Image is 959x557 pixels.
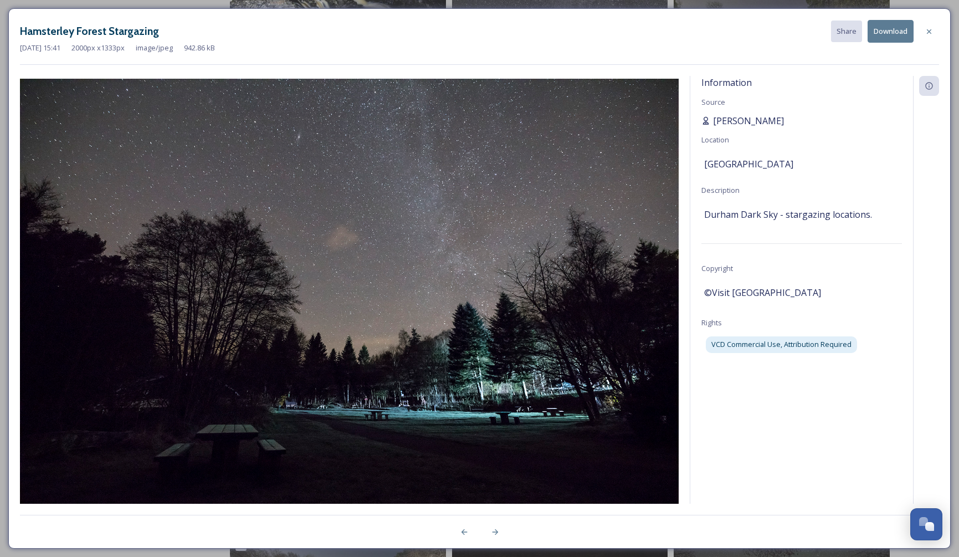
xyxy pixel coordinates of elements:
span: Copyright [701,263,733,273]
span: ©Visit [GEOGRAPHIC_DATA] [704,286,821,299]
button: Download [868,20,914,43]
span: Location [701,135,729,145]
span: 942.86 kB [184,43,215,53]
span: [DATE] 15:41 [20,43,60,53]
span: Durham Dark Sky - stargazing locations. [704,208,872,221]
button: Open Chat [910,508,942,540]
span: Rights [701,318,722,328]
h3: Hamsterley Forest Stargazing [20,23,159,39]
img: Hamsterley%20Forest15.jpg [20,79,679,518]
button: Share [831,21,862,42]
span: Information [701,76,752,89]
span: [GEOGRAPHIC_DATA] [704,157,793,171]
span: Source [701,97,725,107]
span: VCD Commercial Use, Attribution Required [711,339,852,350]
span: [PERSON_NAME] [713,114,784,127]
span: Description [701,185,740,195]
span: 2000 px x 1333 px [71,43,125,53]
span: image/jpeg [136,43,173,53]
